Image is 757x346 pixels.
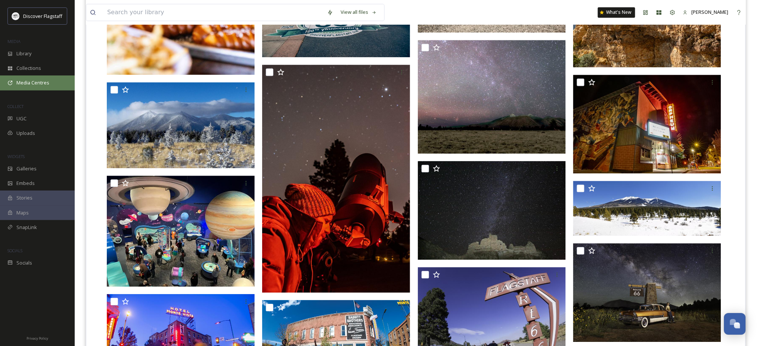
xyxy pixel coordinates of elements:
img: Route 66 _ East.jpg [573,243,721,342]
span: UGC [16,115,27,122]
input: Search your library [103,4,323,21]
span: Galleries [16,165,37,172]
span: WIDGETS [7,154,25,159]
img: buffalo park single composite brighter colorA NFT.jpg [418,40,566,154]
span: Privacy Policy [27,336,48,341]
img: SF Peaks in winter_credit Tyler Finvold.jpg [107,82,255,168]
a: [PERSON_NAME] [679,5,732,19]
span: Uploads [16,130,35,137]
img: DSC_0109.jpg [573,75,721,173]
span: [PERSON_NAME] [692,9,729,15]
span: Maps [16,209,29,216]
img: IMG_4309b (2021_10_10 18_38_05 UTC).jpg [262,65,410,293]
span: Discover Flagstaff [23,13,62,19]
span: Embeds [16,180,35,187]
span: Media Centres [16,79,49,86]
span: SnapLink [16,224,37,231]
span: Library [16,50,31,57]
img: 0 (2).jpg [107,176,255,287]
a: View all files [337,5,381,19]
span: Stories [16,194,32,201]
a: What's New [598,7,635,18]
span: MEDIA [7,38,21,44]
img: Wupatki IMG_1521.JPG [418,161,566,259]
span: SOCIALS [7,248,22,253]
a: Privacy Policy [27,333,48,342]
span: Collections [16,65,41,72]
span: COLLECT [7,104,24,109]
img: Wide panorama of SF Peaks3_CoconinoNF.jpg [573,181,721,236]
img: Untitled%20design%20(1).png [12,12,19,20]
span: Socials [16,259,32,266]
button: Open Chat [724,313,746,335]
